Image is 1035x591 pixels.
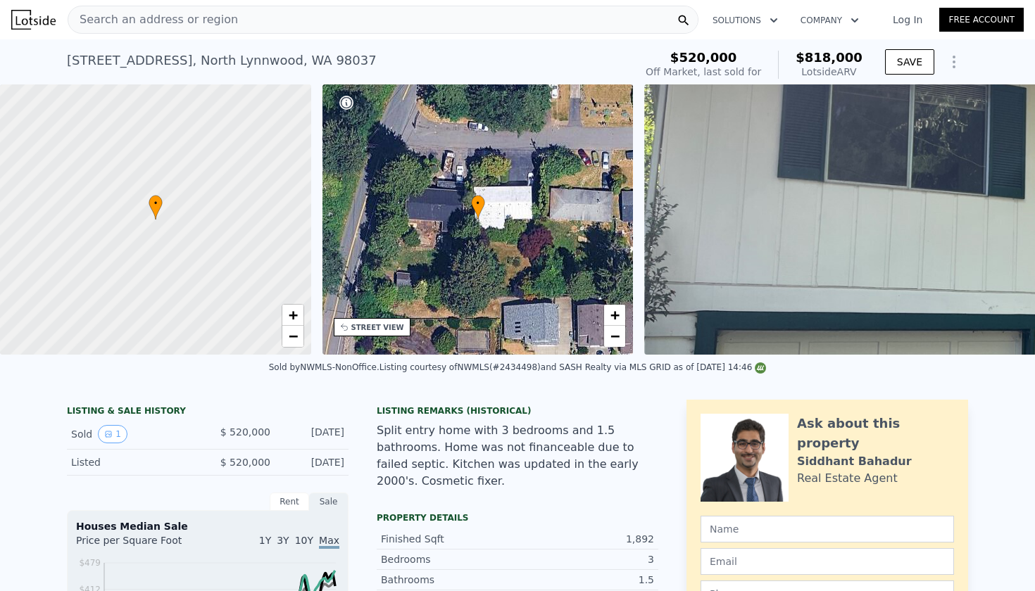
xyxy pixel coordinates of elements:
span: $ 520,000 [220,457,270,468]
a: Free Account [939,8,1024,32]
span: Max [319,535,339,549]
div: Real Estate Agent [797,470,898,487]
span: 1Y [259,535,271,546]
span: • [149,197,163,210]
div: [DATE] [282,455,344,469]
button: View historical data [98,425,127,443]
a: Zoom out [282,326,303,347]
div: Finished Sqft [381,532,517,546]
div: STREET VIEW [351,322,404,333]
div: 1.5 [517,573,654,587]
div: Bathrooms [381,573,517,587]
div: Sale [309,493,349,511]
div: Houses Median Sale [76,519,339,533]
div: [STREET_ADDRESS] , North Lynnwood , WA 98037 [67,51,377,70]
div: Sold [71,425,196,443]
div: LISTING & SALE HISTORY [67,405,349,419]
img: NWMLS Logo [755,362,766,374]
span: − [288,327,297,345]
div: Off Market, last sold for [646,65,761,79]
span: 3Y [277,535,289,546]
div: Listing Remarks (Historical) [377,405,658,417]
span: + [288,306,297,324]
img: Lotside [11,10,56,30]
div: • [149,195,163,220]
div: Price per Square Foot [76,533,208,556]
div: Listed [71,455,196,469]
span: • [471,197,485,210]
span: $520,000 [670,50,737,65]
a: Zoom out [604,326,625,347]
div: Siddhant Bahadur [797,453,912,470]
a: Log In [876,13,939,27]
div: Ask about this property [797,414,954,453]
div: Bedrooms [381,552,517,566]
div: Lotside ARV [796,65,862,79]
div: Listing courtesy of NWMLS (#2434498) and SASH Realty via MLS GRID as of [DATE] 14:46 [379,362,767,372]
span: $818,000 [796,50,862,65]
button: Solutions [701,8,789,33]
div: Split entry home with 3 bedrooms and 1.5 bathrooms. Home was not financeable due to failed septic... [377,422,658,490]
span: $ 520,000 [220,426,270,438]
span: + [610,306,620,324]
input: Email [701,548,954,575]
div: 3 [517,552,654,566]
tspan: $479 [79,558,101,568]
div: Property details [377,512,658,523]
div: Rent [270,493,309,511]
span: − [610,327,620,345]
div: Sold by NWMLS-NonOffice . [269,362,379,372]
span: Search an address or region [68,11,238,28]
input: Name [701,516,954,542]
div: [DATE] [282,425,344,443]
div: 1,892 [517,532,654,546]
div: • [471,195,485,220]
button: SAVE [885,49,934,75]
a: Zoom in [604,305,625,326]
span: 10Y [295,535,313,546]
button: Company [789,8,870,33]
button: Show Options [940,48,968,76]
a: Zoom in [282,305,303,326]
